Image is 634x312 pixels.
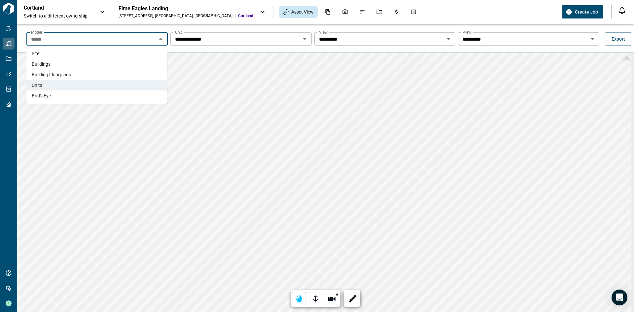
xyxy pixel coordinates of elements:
div: Photos [338,6,352,17]
p: Cortland [24,5,83,11]
div: Issues & Info [355,6,369,17]
label: View [319,29,328,35]
label: Unit [175,29,182,35]
button: Export [605,32,632,46]
span: Bird's Eye [32,92,51,99]
div: Open Intercom Messenger [612,290,627,305]
span: Units [32,82,42,88]
span: Building Floorplans [32,71,71,78]
div: Takeoff Center [407,6,421,17]
div: Jobs [372,6,386,17]
span: Site [32,50,39,57]
button: Open [300,34,309,44]
span: Switch to a different ownership [24,13,93,19]
button: Open notification feed [617,5,627,16]
div: [STREET_ADDRESS] , [GEOGRAPHIC_DATA] , [GEOGRAPHIC_DATA] [119,13,232,18]
div: Elme Eagles Landing [119,5,253,12]
div: Asset View [279,6,318,18]
button: Open [444,34,453,44]
div: Budgets [390,6,404,17]
span: Buildings [32,61,51,67]
button: Open [588,34,597,44]
button: Close [156,34,165,44]
button: Create Job [562,5,603,18]
span: Cortland [238,13,253,18]
span: Export [612,36,625,42]
label: View [463,29,471,35]
span: Create Job [575,9,598,15]
label: Model [31,29,42,35]
div: Documents [321,6,335,17]
span: Asset View [291,9,314,15]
